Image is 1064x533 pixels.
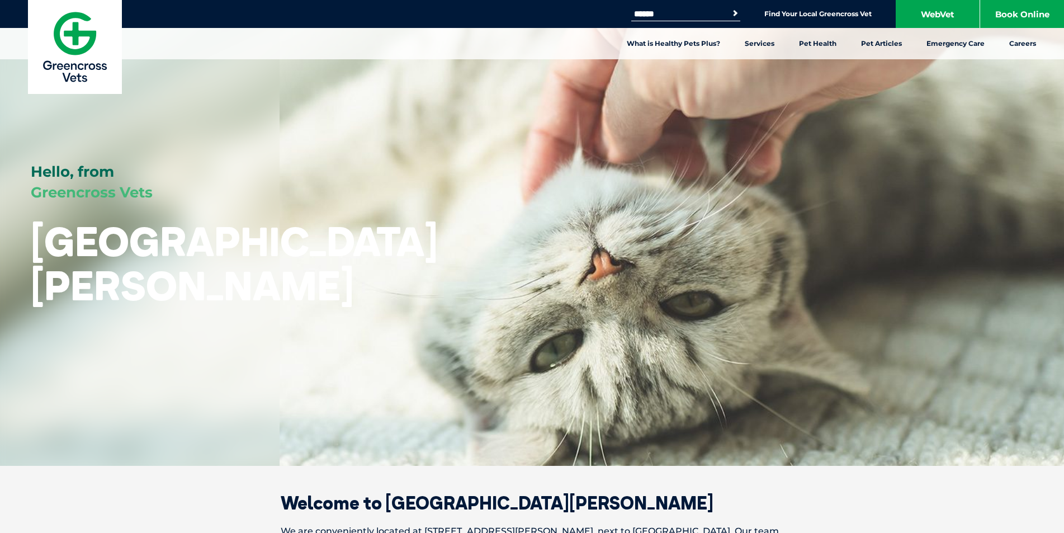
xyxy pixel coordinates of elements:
[787,28,849,59] a: Pet Health
[614,28,732,59] a: What is Healthy Pets Plus?
[31,163,114,181] span: Hello, from
[849,28,914,59] a: Pet Articles
[914,28,997,59] a: Emergency Care
[997,28,1048,59] a: Careers
[31,183,153,201] span: Greencross Vets
[730,8,741,19] button: Search
[732,28,787,59] a: Services
[31,219,438,308] h1: [GEOGRAPHIC_DATA][PERSON_NAME]
[242,494,823,512] h2: Welcome to [GEOGRAPHIC_DATA][PERSON_NAME]
[764,10,872,18] a: Find Your Local Greencross Vet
